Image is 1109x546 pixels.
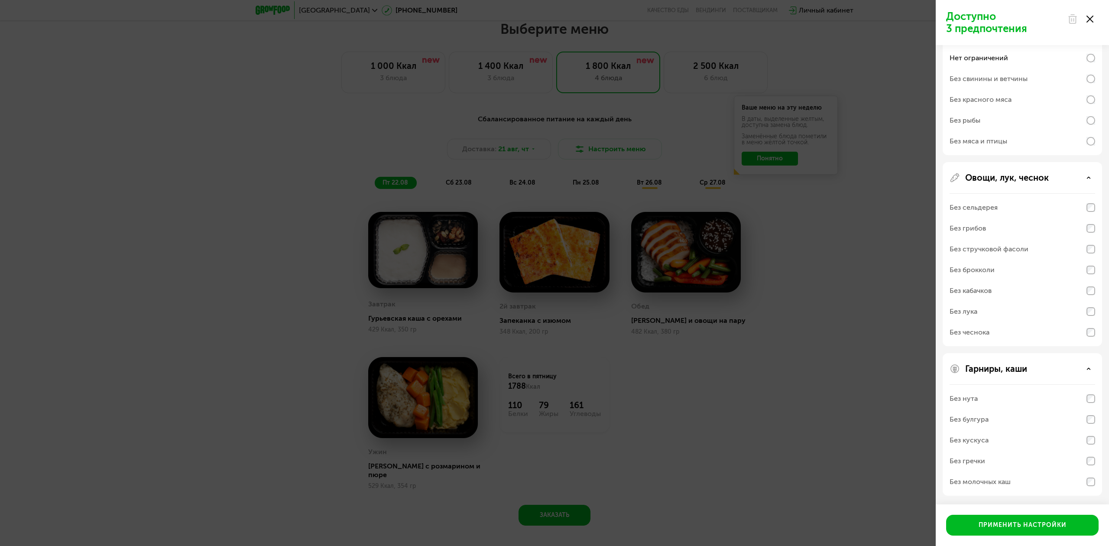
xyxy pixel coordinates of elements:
div: Без свинины и ветчины [950,74,1028,84]
div: Без нута [950,393,978,404]
div: Без гречки [950,456,985,466]
div: Без мяса и птицы [950,136,1007,146]
div: Без чеснока [950,327,989,338]
div: Без лука [950,306,977,317]
div: Нет ограничений [950,53,1008,63]
div: Без кускуса [950,435,989,445]
div: Без красного мяса [950,94,1012,105]
div: Без сельдерея [950,202,998,213]
div: Без стручковой фасоли [950,244,1028,254]
p: Доступно 3 предпочтения [946,10,1062,35]
p: Гарниры, каши [965,364,1027,374]
div: Без молочных каш [950,477,1011,487]
p: Овощи, лук, чеснок [965,172,1049,183]
div: Без грибов [950,223,986,234]
div: Без булгура [950,414,989,425]
div: Применить настройки [979,521,1067,530]
div: Без кабачков [950,286,992,296]
button: Применить настройки [946,515,1099,536]
div: Без рыбы [950,115,980,126]
div: Без брокколи [950,265,995,275]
